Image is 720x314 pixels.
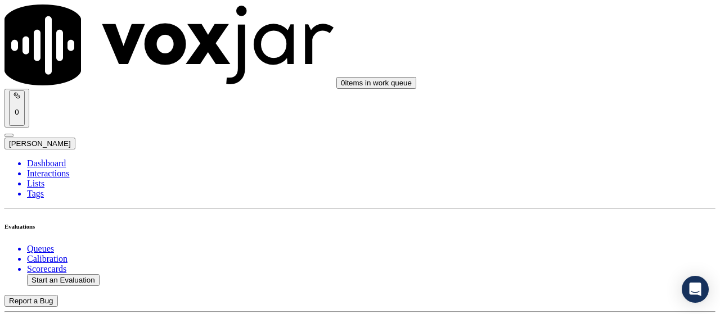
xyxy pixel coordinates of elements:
[27,254,715,264] a: Calibration
[336,77,416,89] button: 0items in work queue
[27,264,715,274] a: Scorecards
[27,274,100,286] button: Start an Evaluation
[27,158,715,169] a: Dashboard
[27,169,715,179] a: Interactions
[27,189,715,199] a: Tags
[682,276,709,303] div: Open Intercom Messenger
[13,108,20,116] p: 0
[27,179,715,189] a: Lists
[4,223,715,230] h6: Evaluations
[9,90,25,126] button: 0
[9,139,71,148] span: [PERSON_NAME]
[27,244,715,254] a: Queues
[4,138,75,149] button: [PERSON_NAME]
[4,295,58,307] button: Report a Bug
[4,4,334,85] img: voxjar logo
[4,89,29,128] button: 0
